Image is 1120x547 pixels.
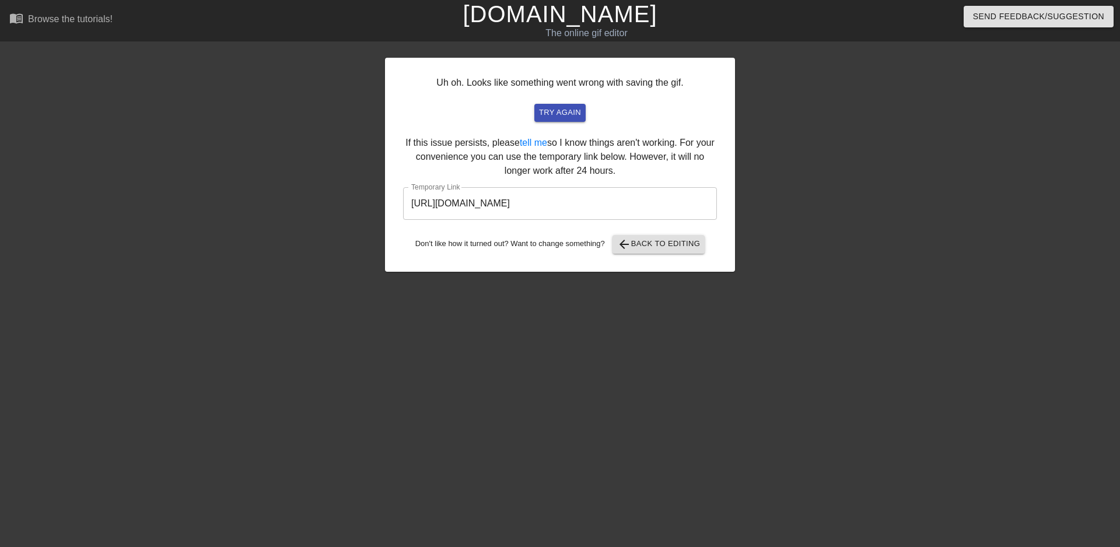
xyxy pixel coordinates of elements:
[520,138,547,148] a: tell me
[463,1,657,27] a: [DOMAIN_NAME]
[534,104,586,122] button: try again
[9,11,113,29] a: Browse the tutorials!
[385,58,735,272] div: Uh oh. Looks like something went wrong with saving the gif. If this issue persists, please so I k...
[403,235,717,254] div: Don't like how it turned out? Want to change something?
[379,26,794,40] div: The online gif editor
[964,6,1114,27] button: Send Feedback/Suggestion
[973,9,1104,24] span: Send Feedback/Suggestion
[539,106,581,120] span: try again
[28,14,113,24] div: Browse the tutorials!
[403,187,717,220] input: bare
[617,237,701,251] span: Back to Editing
[9,11,23,25] span: menu_book
[617,237,631,251] span: arrow_back
[612,235,705,254] button: Back to Editing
